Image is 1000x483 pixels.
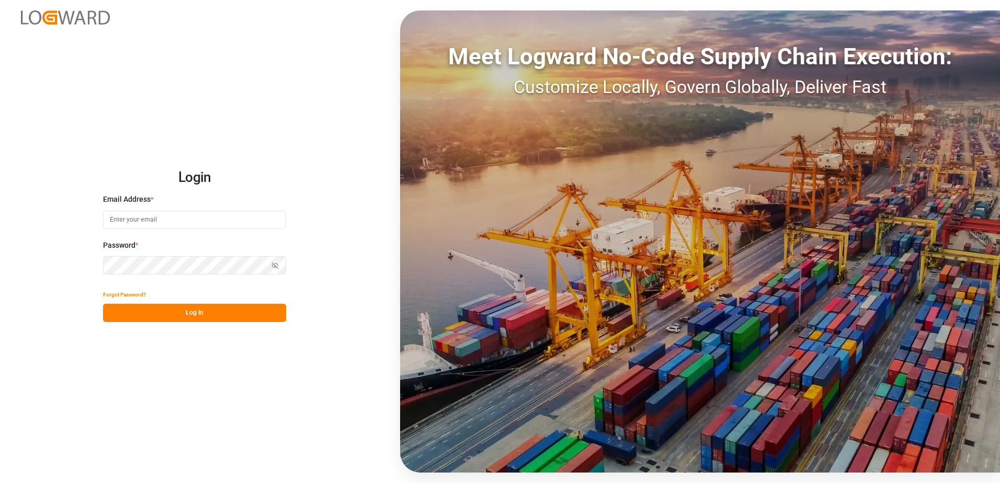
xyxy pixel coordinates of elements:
[103,240,135,251] span: Password
[103,304,286,322] button: Log In
[400,74,1000,100] div: Customize Locally, Govern Globally, Deliver Fast
[400,39,1000,74] div: Meet Logward No-Code Supply Chain Execution:
[103,194,151,205] span: Email Address
[103,161,286,194] h2: Login
[21,10,110,25] img: Logward_new_orange.png
[103,285,146,304] button: Forgot Password?
[103,211,286,229] input: Enter your email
